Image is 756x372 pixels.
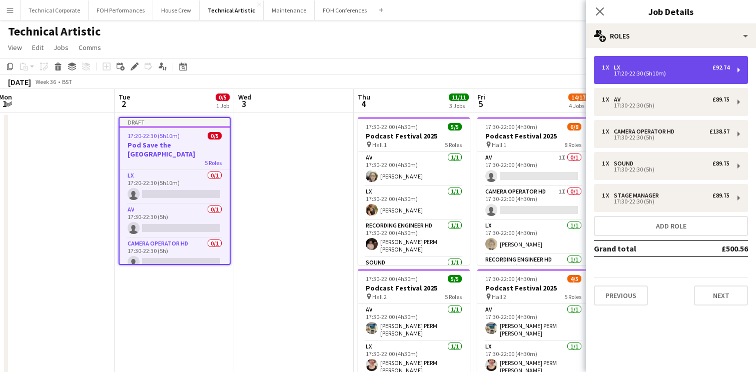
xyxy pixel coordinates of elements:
div: Draft [120,118,230,126]
span: 5 Roles [445,141,462,148]
span: 5 [476,98,485,109]
app-card-role: AV1/117:30-22:00 (4h30m)[PERSON_NAME] PERM [PERSON_NAME] [477,304,589,341]
button: FOH Performances [89,0,153,20]
span: Jobs [54,43,69,52]
a: Comms [75,41,105,54]
app-card-role: AV1/117:30-22:00 (4h30m)[PERSON_NAME] [358,152,470,186]
div: 4 Jobs [569,102,588,109]
td: Grand total [594,240,688,256]
span: Wed [238,92,251,101]
app-card-role: AV0/117:30-22:30 (5h) [120,204,230,238]
span: 5 Roles [205,159,222,166]
div: £92.74 [712,64,729,71]
h1: Technical Artistic [8,24,101,39]
div: AV [614,96,624,103]
span: 14/17 [568,93,588,101]
div: £138.57 [709,128,729,135]
button: Maintenance [264,0,315,20]
div: 17:30-22:30 (5h) [602,199,729,204]
span: 5/5 [448,123,462,130]
div: 1 Job [216,102,229,109]
span: Week 36 [33,78,58,85]
span: Hall 2 [492,293,506,300]
span: Hall 2 [372,293,387,300]
button: Previous [594,285,648,305]
div: Sound [614,160,637,167]
div: BST [62,78,72,85]
h3: Podcast Festival 2025 [358,131,470,140]
app-card-role: Camera Operator HD0/117:30-22:30 (5h) [120,238,230,272]
span: 11/11 [449,93,469,101]
div: 1 x [602,160,614,167]
div: 17:30-22:30 (5h) [602,167,729,172]
span: 5/5 [448,275,462,282]
div: Roles [586,24,756,48]
span: Tue [119,92,130,101]
button: Technical Corporate [21,0,89,20]
span: 8 Roles [564,141,581,148]
h3: Podcast Festival 2025 [358,283,470,292]
div: 17:30-22:30 (5h) [602,103,729,108]
span: Comms [79,43,101,52]
span: 5 Roles [564,293,581,300]
app-card-role: Sound1/1 [358,257,470,291]
span: 0/5 [208,132,222,139]
app-card-role: Recording Engineer HD1/117:30-22:00 (4h30m)[PERSON_NAME] PERM [PERSON_NAME] [358,220,470,257]
span: Hall 1 [492,141,506,148]
span: 0/5 [216,93,230,101]
span: 17:30-22:00 (4h30m) [485,275,537,282]
app-card-role: LX1/117:30-22:00 (4h30m)[PERSON_NAME] [358,186,470,220]
span: Hall 1 [372,141,387,148]
div: 3 Jobs [449,102,468,109]
span: 17:30-22:00 (4h30m) [366,123,418,130]
div: £89.75 [712,160,729,167]
div: £89.75 [712,192,729,199]
div: 17:20-22:30 (5h10m) [602,71,729,76]
a: Jobs [50,41,73,54]
button: FOH Conferences [315,0,375,20]
span: 3 [237,98,251,109]
div: 1 x [602,192,614,199]
span: Edit [32,43,44,52]
div: Stage Manager [614,192,663,199]
app-card-role: AV1I0/117:30-22:00 (4h30m) [477,152,589,186]
span: 17:20-22:30 (5h10m) [128,132,180,139]
app-job-card: 17:30-22:00 (4h30m)5/5Podcast Festival 2025 Hall 15 RolesAV1/117:30-22:00 (4h30m)[PERSON_NAME]LX1... [358,117,470,265]
span: Thu [358,92,370,101]
h3: Pod Save the [GEOGRAPHIC_DATA] [120,140,230,158]
div: £89.75 [712,96,729,103]
app-card-role: Camera Operator HD1I0/117:30-22:00 (4h30m) [477,186,589,220]
div: 1 x [602,96,614,103]
div: Camera Operator HD [614,128,678,135]
span: 5 Roles [445,293,462,300]
app-card-role: LX0/117:20-22:30 (5h10m) [120,170,230,204]
app-job-card: Draft17:20-22:30 (5h10m)0/5Pod Save the [GEOGRAPHIC_DATA]5 RolesLX0/117:20-22:30 (5h10m) AV0/117:... [119,117,231,265]
td: £500.56 [688,240,748,256]
span: 4 [356,98,370,109]
div: 17:30-22:30 (5h) [602,135,729,140]
div: LX [614,64,624,71]
button: Add role [594,216,748,236]
span: 17:30-22:00 (4h30m) [366,275,418,282]
span: View [8,43,22,52]
span: 17:30-22:00 (4h30m) [485,123,537,130]
div: [DATE] [8,77,31,87]
button: Next [694,285,748,305]
span: 6/8 [567,123,581,130]
a: View [4,41,26,54]
span: Fri [477,92,485,101]
app-card-role: AV1/117:30-22:00 (4h30m)[PERSON_NAME] PERM [PERSON_NAME] [358,304,470,341]
button: Technical Artistic [200,0,264,20]
app-job-card: 17:30-22:00 (4h30m)6/8Podcast Festival 2025 Hall 18 RolesAV1I0/117:30-22:00 (4h30m) Camera Operat... [477,117,589,265]
div: 1 x [602,128,614,135]
div: 1 x [602,64,614,71]
app-card-role: LX1/117:30-22:00 (4h30m)[PERSON_NAME] [477,220,589,254]
h3: Podcast Festival 2025 [477,131,589,140]
span: 2 [117,98,130,109]
a: Edit [28,41,48,54]
span: 4/5 [567,275,581,282]
h3: Job Details [586,5,756,18]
